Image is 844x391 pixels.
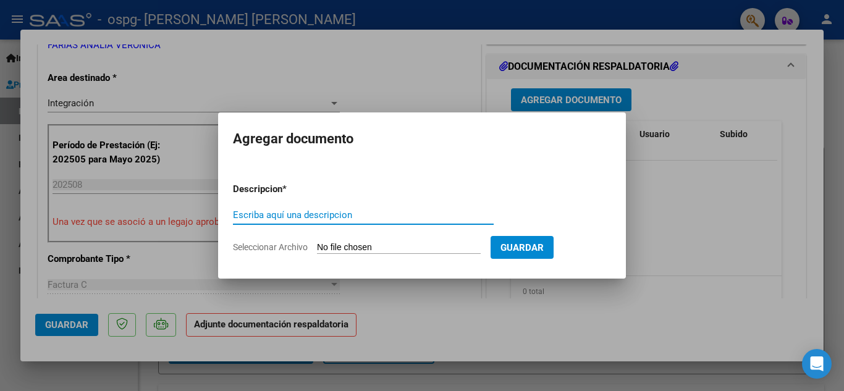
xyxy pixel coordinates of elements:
[233,127,611,151] h2: Agregar documento
[802,349,832,379] div: Open Intercom Messenger
[500,242,544,253] span: Guardar
[491,236,554,259] button: Guardar
[233,242,308,252] span: Seleccionar Archivo
[233,182,347,196] p: Descripcion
